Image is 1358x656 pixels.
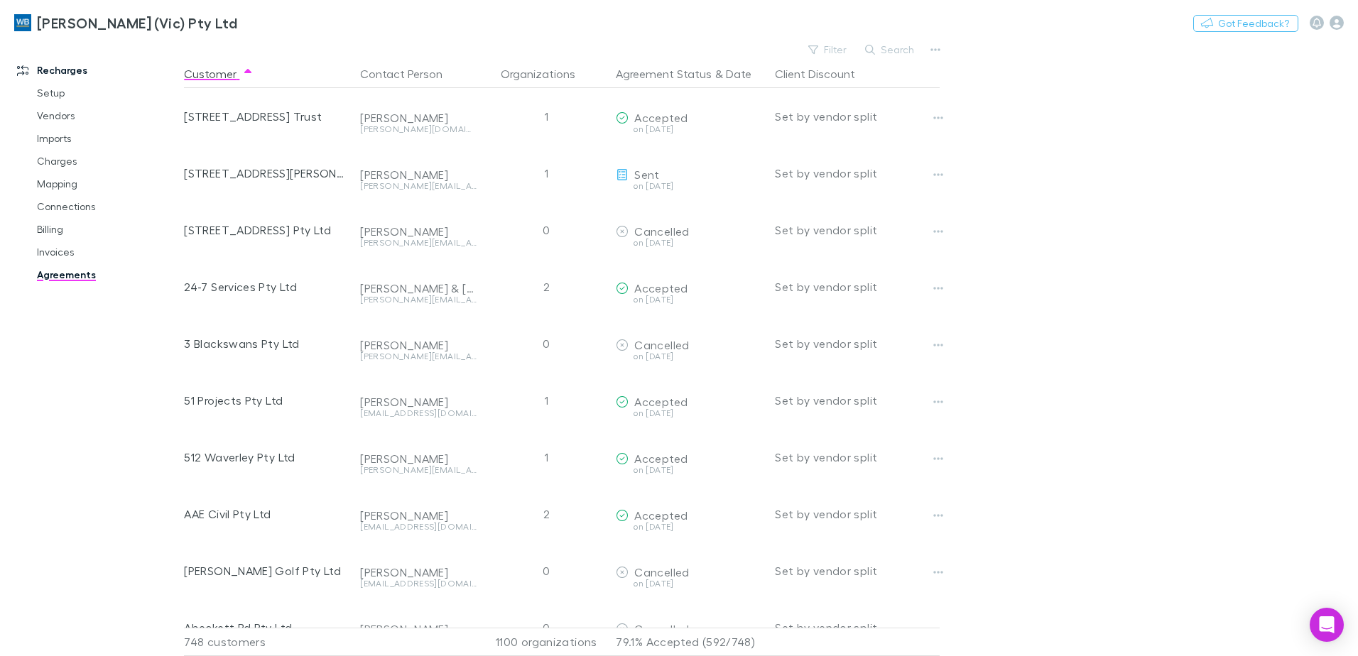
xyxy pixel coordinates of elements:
[360,579,477,588] div: [EMAIL_ADDRESS][DOMAIN_NAME]
[360,295,477,304] div: [PERSON_NAME][EMAIL_ADDRESS][DOMAIN_NAME]
[360,168,477,182] div: [PERSON_NAME]
[616,352,764,361] div: on [DATE]
[1310,608,1344,642] div: Open Intercom Messenger
[775,486,940,542] div: Set by vendor split
[6,6,246,40] a: [PERSON_NAME] (Vic) Pty Ltd
[184,628,354,656] div: 748 customers
[616,60,712,88] button: Agreement Status
[616,295,764,304] div: on [DATE]
[482,542,610,599] div: 0
[184,542,349,599] div: [PERSON_NAME] Golf Pty Ltd
[360,409,477,417] div: [EMAIL_ADDRESS][DOMAIN_NAME]
[634,395,688,408] span: Accepted
[616,466,764,474] div: on [DATE]
[23,195,192,218] a: Connections
[634,508,688,522] span: Accepted
[360,622,477,636] div: [PERSON_NAME]
[37,14,237,31] h3: [PERSON_NAME] (Vic) Pty Ltd
[23,241,192,263] a: Invoices
[775,202,940,258] div: Set by vendor split
[360,508,477,523] div: [PERSON_NAME]
[482,258,610,315] div: 2
[23,150,192,173] a: Charges
[482,628,610,656] div: 1100 organizations
[360,352,477,361] div: [PERSON_NAME][EMAIL_ADDRESS][DOMAIN_NAME]
[23,82,192,104] a: Setup
[616,182,764,190] div: on [DATE]
[775,88,940,145] div: Set by vendor split
[23,173,192,195] a: Mapping
[23,218,192,241] a: Billing
[634,565,689,579] span: Cancelled
[634,338,689,351] span: Cancelled
[14,14,31,31] img: William Buck (Vic) Pty Ltd's Logo
[360,523,477,531] div: [EMAIL_ADDRESS][DOMAIN_NAME]
[634,168,659,181] span: Sent
[801,41,855,58] button: Filter
[482,145,610,202] div: 1
[482,315,610,372] div: 0
[616,628,764,655] p: 79.1% Accepted (592/748)
[482,88,610,145] div: 1
[360,182,477,190] div: [PERSON_NAME][EMAIL_ADDRESS][PERSON_NAME][DOMAIN_NAME]
[360,466,477,474] div: [PERSON_NAME][EMAIL_ADDRESS][DOMAIN_NAME]
[360,111,477,125] div: [PERSON_NAME]
[482,202,610,258] div: 0
[775,372,940,429] div: Set by vendor split
[360,224,477,239] div: [PERSON_NAME]
[360,281,477,295] div: [PERSON_NAME] & [PERSON_NAME]
[184,372,349,429] div: 51 Projects Pty Ltd
[184,88,349,145] div: [STREET_ADDRESS] Trust
[775,542,940,599] div: Set by vendor split
[616,239,764,247] div: on [DATE]
[482,599,610,656] div: 0
[616,579,764,588] div: on [DATE]
[616,60,764,88] div: &
[360,125,477,133] div: [PERSON_NAME][DOMAIN_NAME][EMAIL_ADDRESS][PERSON_NAME][DOMAIN_NAME]
[23,263,192,286] a: Agreements
[184,429,349,486] div: 512 Waverley Pty Ltd
[184,202,349,258] div: [STREET_ADDRESS] Pty Ltd
[726,60,751,88] button: Date
[482,486,610,542] div: 2
[184,145,349,202] div: [STREET_ADDRESS][PERSON_NAME] Pty Ltd
[360,395,477,409] div: [PERSON_NAME]
[23,104,192,127] a: Vendors
[858,41,923,58] button: Search
[634,224,689,238] span: Cancelled
[775,429,940,486] div: Set by vendor split
[360,565,477,579] div: [PERSON_NAME]
[634,452,688,465] span: Accepted
[775,258,940,315] div: Set by vendor split
[1193,15,1298,32] button: Got Feedback?
[616,125,764,133] div: on [DATE]
[775,145,940,202] div: Set by vendor split
[634,281,688,295] span: Accepted
[184,486,349,542] div: AAE Civil Pty Ltd
[482,372,610,429] div: 1
[23,127,192,150] a: Imports
[360,338,477,352] div: [PERSON_NAME]
[184,258,349,315] div: 24-7 Services Pty Ltd
[360,239,477,247] div: [PERSON_NAME][EMAIL_ADDRESS][DOMAIN_NAME]
[501,60,592,88] button: Organizations
[184,315,349,372] div: 3 Blackswans Pty Ltd
[775,315,940,372] div: Set by vendor split
[3,59,192,82] a: Recharges
[775,60,872,88] button: Client Discount
[616,523,764,531] div: on [DATE]
[634,622,689,635] span: Cancelled
[184,599,349,656] div: Abeckett Rd Pty Ltd
[360,60,460,88] button: Contact Person
[616,409,764,417] div: on [DATE]
[775,599,940,656] div: Set by vendor split
[184,60,254,88] button: Customer
[360,452,477,466] div: [PERSON_NAME]
[482,429,610,486] div: 1
[634,111,688,124] span: Accepted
